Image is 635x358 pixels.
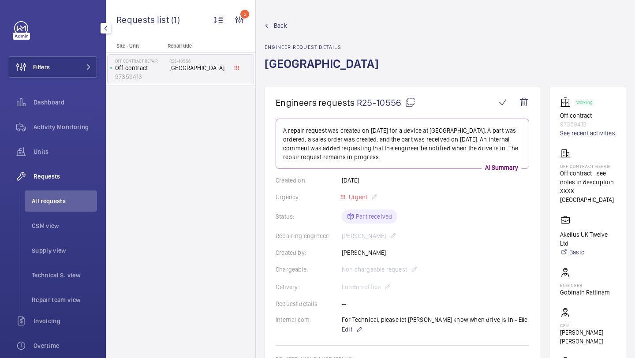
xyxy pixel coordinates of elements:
p: CSM [560,323,615,328]
a: Basic [560,248,615,257]
h2: R25-10556 [169,58,228,63]
span: [GEOGRAPHIC_DATA] [169,63,228,72]
p: AI Summary [482,163,522,172]
span: Engineers requests [276,97,355,108]
button: Filters [9,56,97,78]
span: Dashboard [34,98,97,107]
p: Off Contract Repair [560,164,615,169]
p: Off contract [560,111,615,120]
img: elevator.svg [560,97,574,108]
p: 97359413 [560,120,615,129]
p: Engineer [560,283,610,288]
span: Activity Monitoring [34,123,97,131]
span: Back [274,21,287,30]
a: See recent activities [560,129,615,138]
span: R25-10556 [357,97,415,108]
span: Invoicing [34,317,97,325]
span: Filters [33,63,50,71]
span: Technical S. view [32,271,97,280]
p: Gobinath Rattinam [560,288,610,297]
h1: [GEOGRAPHIC_DATA] [265,56,384,86]
p: A repair request was created on [DATE] for a device at [GEOGRAPHIC_DATA]. A part was ordered, a s... [283,126,522,161]
span: Repair team view [32,295,97,304]
span: Units [34,147,97,156]
p: [PERSON_NAME] [PERSON_NAME] [560,328,615,346]
h2: Engineer request details [265,44,384,50]
p: Working [576,101,592,104]
p: Off contract - see notes in description [560,169,615,186]
span: Requests list [116,14,171,25]
p: Off contract [115,63,166,72]
span: Requests [34,172,97,181]
p: Repair title [168,43,226,49]
span: Overtime [34,341,97,350]
p: Site - Unit [106,43,164,49]
span: CSM view [32,221,97,230]
p: XXXX [GEOGRAPHIC_DATA] [560,186,615,204]
span: Edit [342,325,352,334]
span: Supply view [32,246,97,255]
span: All requests [32,197,97,205]
p: 97359413 [115,72,166,81]
p: Off Contract Repair [115,58,166,63]
p: Akelius UK Twelve Ltd [560,230,615,248]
